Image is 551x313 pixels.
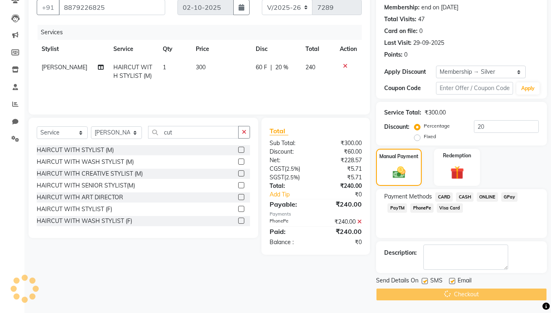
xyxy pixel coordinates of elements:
div: ( ) [263,165,316,173]
th: Price [191,40,251,58]
span: PayTM [387,203,407,213]
div: Paid: [263,227,316,236]
th: Stylist [37,40,108,58]
span: 300 [196,64,206,71]
div: Last Visit: [384,39,412,47]
div: Coupon Code [384,84,436,93]
div: Apply Discount [384,68,436,76]
input: Search or Scan [148,126,239,139]
div: HAIRCUT WITH STYLIST (M) [37,146,114,154]
div: ₹60.00 [316,148,368,156]
div: Points: [384,51,403,59]
div: Card on file: [384,27,418,35]
label: Manual Payment [379,153,418,160]
div: ₹240.00 [316,199,368,209]
div: ₹240.00 [316,218,368,226]
div: Net: [263,156,316,165]
div: Discount: [384,123,409,131]
span: 20 % [275,63,288,72]
th: Qty [158,40,191,58]
img: _gift.svg [446,164,468,181]
span: CARD [435,192,453,202]
span: PhonePe [410,203,434,213]
div: 0 [404,51,407,59]
span: CASH [456,192,474,202]
div: HAIRCUT WITH CREATIVE STYLIST (M) [37,170,143,178]
div: ₹0 [316,238,368,247]
th: Total [301,40,335,58]
div: ₹0 [325,190,368,199]
div: PhonePe [263,218,316,226]
span: CGST [270,165,285,172]
div: ₹5.71 [316,165,368,173]
a: Add Tip [263,190,324,199]
div: ₹5.71 [316,173,368,182]
div: 0 [419,27,423,35]
img: _cash.svg [389,165,409,180]
div: ₹240.00 [316,182,368,190]
span: HAIRCUT WITH STYLIST (M) [113,64,152,79]
th: Action [335,40,362,58]
div: Services [38,25,368,40]
div: HAIRCUT WITH SENIOR STYLIST(M) [37,181,135,190]
div: ₹300.00 [425,108,446,117]
div: end on [DATE] [421,3,458,12]
div: Balance : [263,238,316,247]
div: 29-09-2025 [413,39,444,47]
div: Payments [270,211,362,218]
div: ₹300.00 [316,139,368,148]
div: HAIRCUT WITH STYLIST (F) [37,205,112,214]
span: 240 [305,64,315,71]
div: Membership: [384,3,420,12]
span: [PERSON_NAME] [42,64,87,71]
span: Email [458,276,471,287]
div: Discount: [263,148,316,156]
span: SMS [430,276,443,287]
label: Redemption [443,152,471,159]
div: Description: [384,249,417,257]
div: Total Visits: [384,15,416,24]
span: ONLINE [477,192,498,202]
label: Percentage [424,122,450,130]
div: Service Total: [384,108,421,117]
span: 60 F [256,63,267,72]
div: HAIRCUT WITH ART DIRECTOR [37,193,123,202]
div: HAIRCUT WITH WASH STYLIST (M) [37,158,134,166]
span: 2.5% [286,165,299,172]
span: GPay [501,192,518,202]
div: HAIRCUT WITH WASH STYLIST (F) [37,217,132,225]
span: Payment Methods [384,192,432,201]
div: 47 [418,15,425,24]
div: Sub Total: [263,139,316,148]
span: SGST [270,174,284,181]
span: 2.5% [286,174,298,181]
div: Payable: [263,199,316,209]
button: Apply [516,82,540,95]
label: Fixed [424,133,436,140]
div: ₹228.57 [316,156,368,165]
span: | [270,63,272,72]
div: ( ) [263,173,316,182]
th: Disc [251,40,301,58]
th: Service [108,40,158,58]
div: Total: [263,182,316,190]
span: Visa Card [437,203,463,213]
div: ₹240.00 [316,227,368,236]
span: Send Details On [376,276,418,287]
span: Total [270,127,288,135]
input: Enter Offer / Coupon Code [436,82,513,95]
span: 1 [163,64,166,71]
